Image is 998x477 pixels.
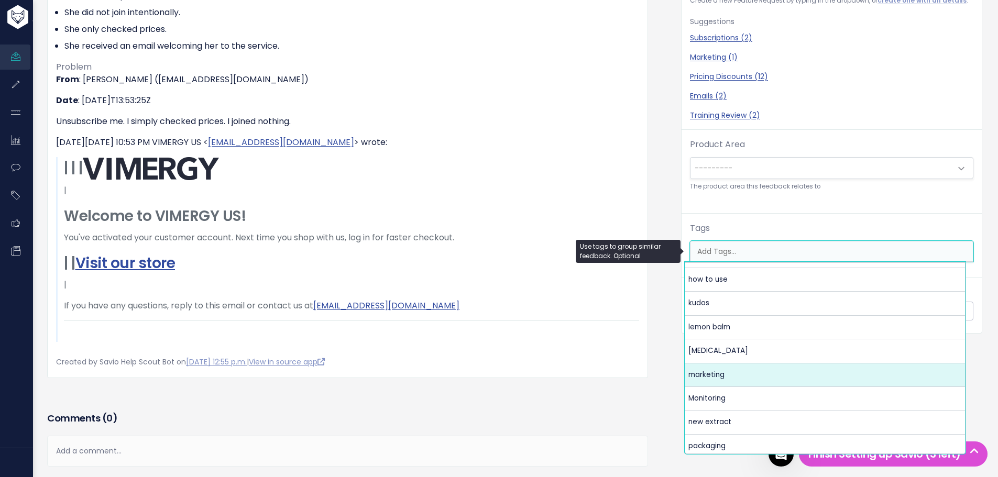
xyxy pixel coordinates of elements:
li: She received an email welcoming her to the service. [64,40,639,52]
a: Visit our store [75,253,176,273]
a: Pricing Discounts (12) [690,71,973,82]
p: If you have any questions, reply to this email or contact us at [64,299,639,312]
a: [EMAIL_ADDRESS][DOMAIN_NAME] [313,299,459,312]
li: She only checked prices. [64,23,639,36]
span: Monitoring [688,393,726,403]
span: packaging [688,441,726,451]
span: --------- [695,163,732,173]
p: Suggestions [690,15,973,28]
span: how to use [688,274,728,284]
span: lemon balm [688,322,730,332]
strong: Date [56,94,78,106]
iframe: Intercom live chat [769,441,794,467]
span: Created by Savio Help Scout Bot on | [56,357,325,367]
p: Unsubscribe me. I simply checked prices. I joined nothing. [56,115,639,128]
h2: Welcome to VIMERGY US! [64,205,639,227]
img: logo-white.9d6f32f41409.svg [5,5,86,29]
a: Emails (2) [690,91,973,102]
span: marketing [688,370,725,380]
a: Subscriptions (2) [690,32,973,43]
li: She did not join intentionally. [64,6,639,19]
div: Use tags to group similar feedback. Optional [576,240,681,263]
div: Add a comment... [47,436,648,467]
p: : [PERSON_NAME] ([EMAIL_ADDRESS][DOMAIN_NAME]) [56,73,639,86]
h5: Finish Setting up Savio (3 left) [804,446,983,462]
input: Add Tags... [693,246,973,257]
a: Marketing (1) [690,52,973,63]
span: Problem [56,61,92,73]
h2: | | [64,252,639,274]
span: 0 [106,412,113,425]
p: : [DATE]T13:53:25Z [56,94,639,107]
p: | [64,184,639,197]
a: View in source app [249,357,325,367]
p: You've activated your customer account. Next time you shop with us, log in for faster checkout. [64,231,639,244]
label: Product Area [690,138,745,151]
p: | [64,279,639,291]
a: [EMAIL_ADDRESS][DOMAIN_NAME] [208,136,354,148]
a: [DATE] 12:55 p.m. [186,357,247,367]
small: The product area this feedback relates to [690,181,973,192]
span: new extract [688,417,731,427]
h3: Comments ( ) [47,411,648,426]
span: [MEDICAL_DATA] [688,346,748,356]
label: Tags [690,222,710,235]
h2: | | | [64,157,639,180]
p: [DATE][DATE] 10:53 PM VIMERGY US < > wrote: [56,136,639,149]
span: kudos [688,298,709,308]
a: Training Review (2) [690,110,973,121]
strong: From [56,73,79,85]
img: VIMERGY US [83,157,219,180]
